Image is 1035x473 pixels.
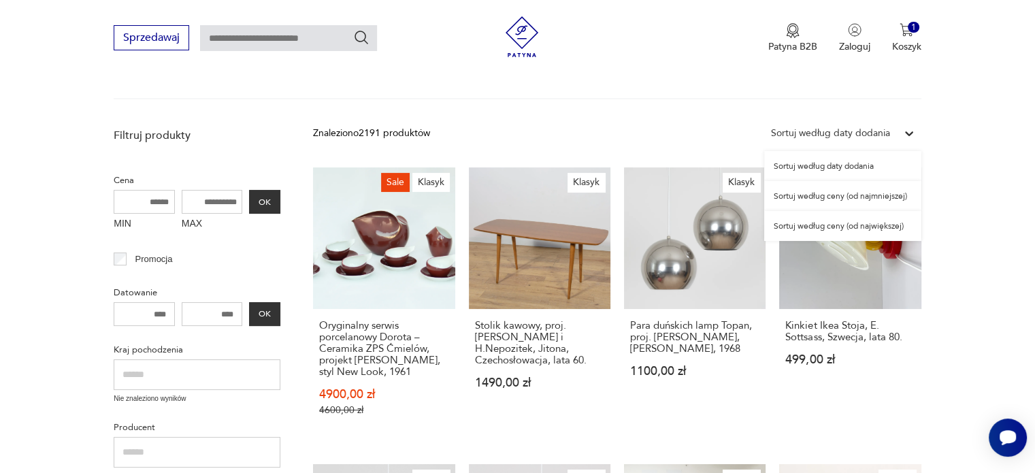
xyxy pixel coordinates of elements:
button: Sprzedawaj [114,25,189,50]
a: KlasykKinkiet Ikea Stoja, E. Sottsass, Szwecja, lata 80.Kinkiet Ikea Stoja, E. Sottsass, Szwecja,... [779,167,921,442]
p: Patyna B2B [768,40,817,53]
h3: Kinkiet Ikea Stoja, E. Sottsass, Szwecja, lata 80. [785,320,915,343]
button: Szukaj [353,29,369,46]
p: Nie znaleziono wyników [114,393,280,404]
button: OK [249,190,280,214]
div: Sortuj według ceny (od największej) [764,211,921,241]
img: Patyna - sklep z meblami i dekoracjami vintage [502,16,542,57]
p: Promocja [135,252,173,267]
p: Cena [114,173,280,188]
div: 1 [908,22,919,33]
button: 1Koszyk [892,23,921,53]
p: Filtruj produkty [114,128,280,143]
p: Datowanie [114,285,280,300]
a: KlasykStolik kawowy, proj. B. Landsman i H.Nepozitek, Jitona, Czechosłowacja, lata 60.Stolik kawo... [469,167,610,442]
a: KlasykPara duńskich lamp Topan, proj. Verner Panton, Louis Poulsen, 1968Para duńskich lamp Topan,... [624,167,766,442]
div: Sortuj według daty dodania [771,126,890,141]
p: Kraj pochodzenia [114,342,280,357]
iframe: Smartsupp widget button [989,419,1027,457]
div: Znaleziono 2191 produktów [313,126,430,141]
p: Producent [114,420,280,435]
img: Ikonka użytkownika [848,23,861,37]
label: MAX [182,214,243,235]
button: OK [249,302,280,326]
p: 1490,00 zł [475,377,604,389]
label: MIN [114,214,175,235]
p: Zaloguj [839,40,870,53]
img: Ikona medalu [786,23,800,38]
p: Koszyk [892,40,921,53]
button: Patyna B2B [768,23,817,53]
a: Ikona medaluPatyna B2B [768,23,817,53]
div: Sortuj według ceny (od najmniejszej) [764,181,921,211]
p: 499,00 zł [785,354,915,365]
p: 4600,00 zł [319,404,448,416]
button: Zaloguj [839,23,870,53]
img: Ikona koszyka [900,23,913,37]
p: 4900,00 zł [319,389,448,400]
div: Sortuj według daty dodania [764,151,921,181]
h3: Stolik kawowy, proj. [PERSON_NAME] i H.Nepozitek, Jitona, Czechosłowacja, lata 60. [475,320,604,366]
p: 1100,00 zł [630,365,759,377]
h3: Oryginalny serwis porcelanowy Dorota – Ceramika ZPS Ćmielów, projekt [PERSON_NAME], styl New Look... [319,320,448,378]
a: Sprzedawaj [114,34,189,44]
h3: Para duńskich lamp Topan, proj. [PERSON_NAME], [PERSON_NAME], 1968 [630,320,759,355]
a: SaleKlasykOryginalny serwis porcelanowy Dorota – Ceramika ZPS Ćmielów, projekt Lubomir Tomaszewsk... [313,167,455,442]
